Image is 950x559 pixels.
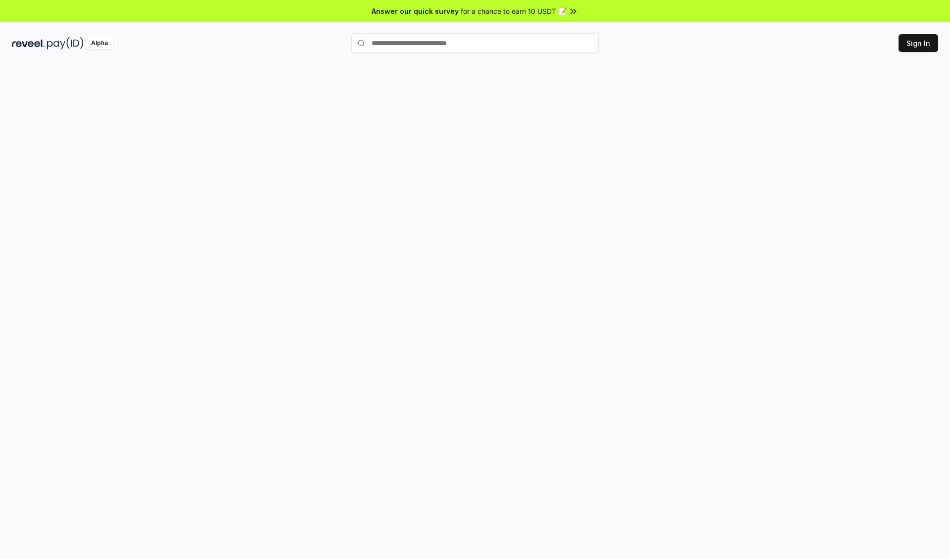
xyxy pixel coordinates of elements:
div: Alpha [86,37,113,50]
span: for a chance to earn 10 USDT 📝 [461,6,567,16]
img: reveel_dark [12,37,45,50]
button: Sign In [899,34,938,52]
span: Answer our quick survey [372,6,459,16]
img: pay_id [47,37,84,50]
